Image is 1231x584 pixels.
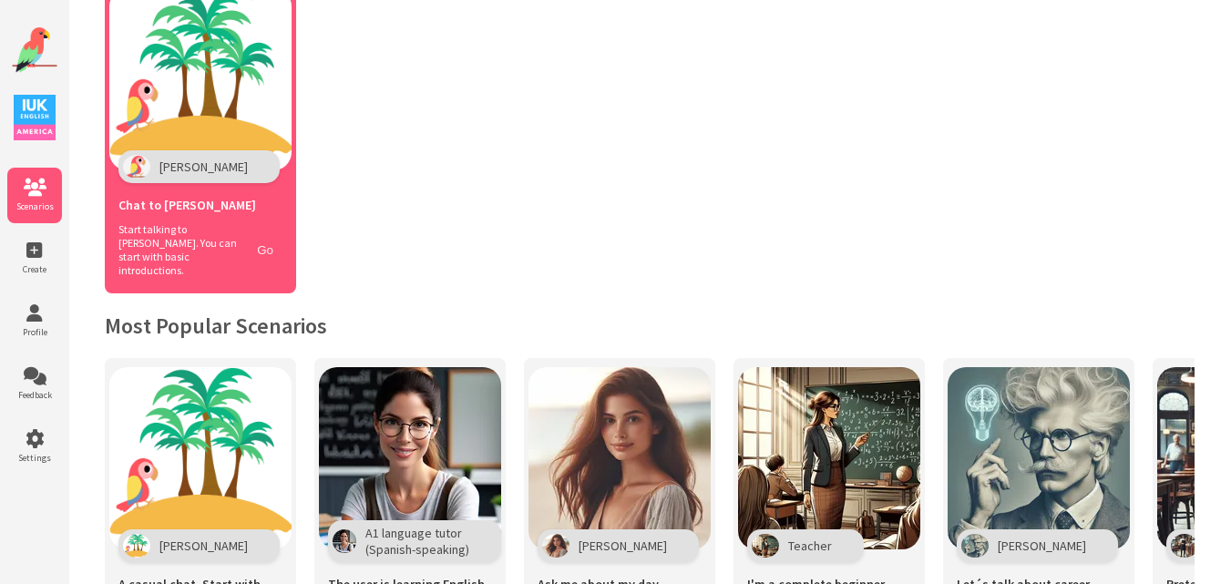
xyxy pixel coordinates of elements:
span: Settings [7,452,62,464]
img: Character [542,534,569,558]
img: IUK Logo [14,95,56,140]
span: Feedback [7,389,62,401]
img: Scenario Image [528,367,711,549]
img: Character [752,534,779,558]
img: Polly [123,155,150,179]
img: Website Logo [12,27,57,73]
span: [PERSON_NAME] [159,538,248,554]
span: Start talking to [PERSON_NAME]. You can start with basic introductions. [118,222,239,277]
span: Teacher [788,538,832,554]
img: Scenario Image [319,367,501,549]
button: Go [248,237,282,263]
span: [PERSON_NAME] [159,159,248,175]
img: Character [961,534,989,558]
span: Profile [7,326,62,338]
h2: Most Popular Scenarios [105,312,1195,340]
span: [PERSON_NAME] [579,538,667,554]
img: Character [333,529,356,553]
span: Create [7,263,62,275]
img: Character [123,534,150,558]
span: [PERSON_NAME] [998,538,1086,554]
img: Scenario Image [109,367,292,549]
img: Scenario Image [948,367,1130,549]
img: Character [1171,534,1198,558]
span: Scenarios [7,200,62,212]
img: Scenario Image [738,367,920,549]
span: Chat to [PERSON_NAME] [118,197,256,213]
span: A1 language tutor (Spanish-speaking) [365,525,469,558]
